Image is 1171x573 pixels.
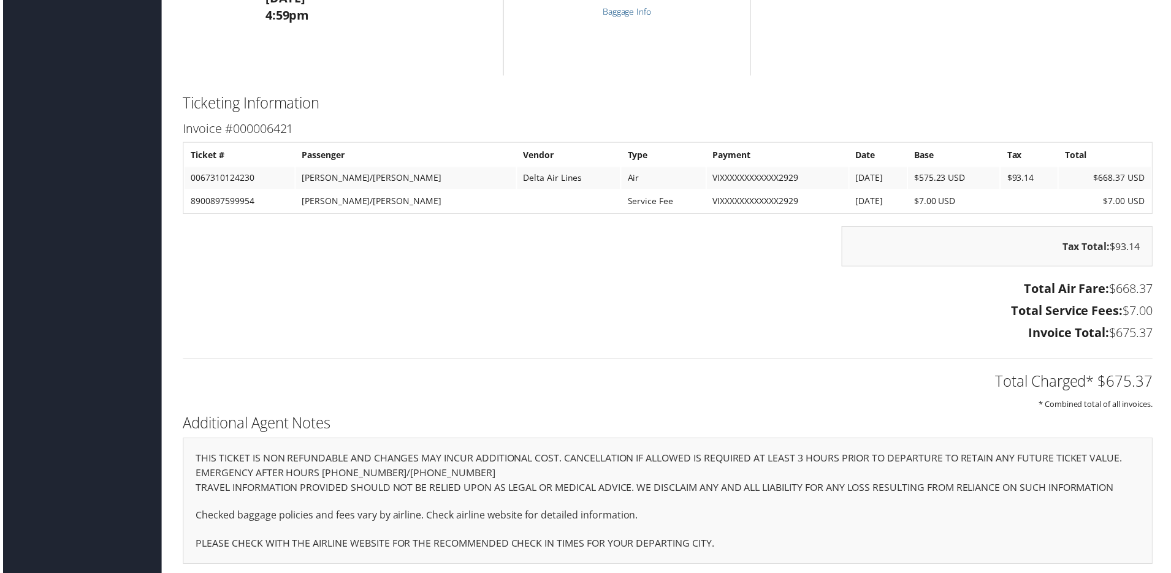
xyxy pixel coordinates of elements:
strong: Invoice Total: [1031,326,1112,343]
th: Base [910,145,1002,167]
th: Type [622,145,706,167]
div: THIS TICKET IS NON REFUNDABLE AND CHANGES MAY INCUR ADDITIONAL COST. CANCELLATION IF ALLOWED IS R... [181,440,1156,567]
td: $93.14 [1003,168,1060,190]
strong: Total Service Fees: [1013,304,1126,321]
td: [DATE] [851,168,909,190]
td: $7.00 USD [910,191,1002,213]
strong: Tax Total: [1065,241,1113,254]
h2: Additional Agent Notes [181,415,1156,436]
strong: 4:59pm [264,7,308,23]
th: Vendor [517,145,621,167]
td: Delta Air Lines [517,168,621,190]
a: Baggage Info [603,6,652,17]
td: $575.23 USD [910,168,1002,190]
h3: $7.00 [181,304,1156,321]
p: TRAVEL INFORMATION PROVIDED SHOULD NOT BE RELIED UPON AS LEGAL OR MEDICAL ADVICE. WE DISCLAIM ANY... [194,482,1143,498]
td: [DATE] [851,191,909,213]
td: VIXXXXXXXXXXXX2929 [708,191,850,213]
td: 8900897599954 [183,191,293,213]
th: Passenger [294,145,516,167]
th: Total [1061,145,1154,167]
td: 0067310124230 [183,168,293,190]
h3: $668.37 [181,282,1156,299]
p: PLEASE CHECK WITH THE AIRLINE WEBSITE FOR THE RECOMMENDED CHECK IN TIMES FOR YOUR DEPARTING CITY. [194,539,1143,555]
strong: Total Air Fare: [1026,282,1112,298]
td: VIXXXXXXXXXXXX2929 [708,168,850,190]
p: Checked baggage policies and fees vary by airline. Check airline website for detailed information. [194,510,1143,526]
h3: $675.37 [181,326,1156,343]
th: Ticket # [183,145,293,167]
th: Tax [1003,145,1060,167]
div: $93.14 [843,227,1156,268]
td: Air [622,168,706,190]
td: [PERSON_NAME]/[PERSON_NAME] [294,168,516,190]
h2: Ticketing Information [181,93,1156,114]
small: * Combined total of all invoices. [1041,401,1156,412]
td: $668.37 USD [1061,168,1154,190]
th: Date [851,145,909,167]
td: $7.00 USD [1061,191,1154,213]
td: Service Fee [622,191,706,213]
td: [PERSON_NAME]/[PERSON_NAME] [294,191,516,213]
h2: Total Charged* $675.37 [181,373,1156,393]
th: Payment [708,145,850,167]
h3: Invoice #000006421 [181,121,1156,138]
